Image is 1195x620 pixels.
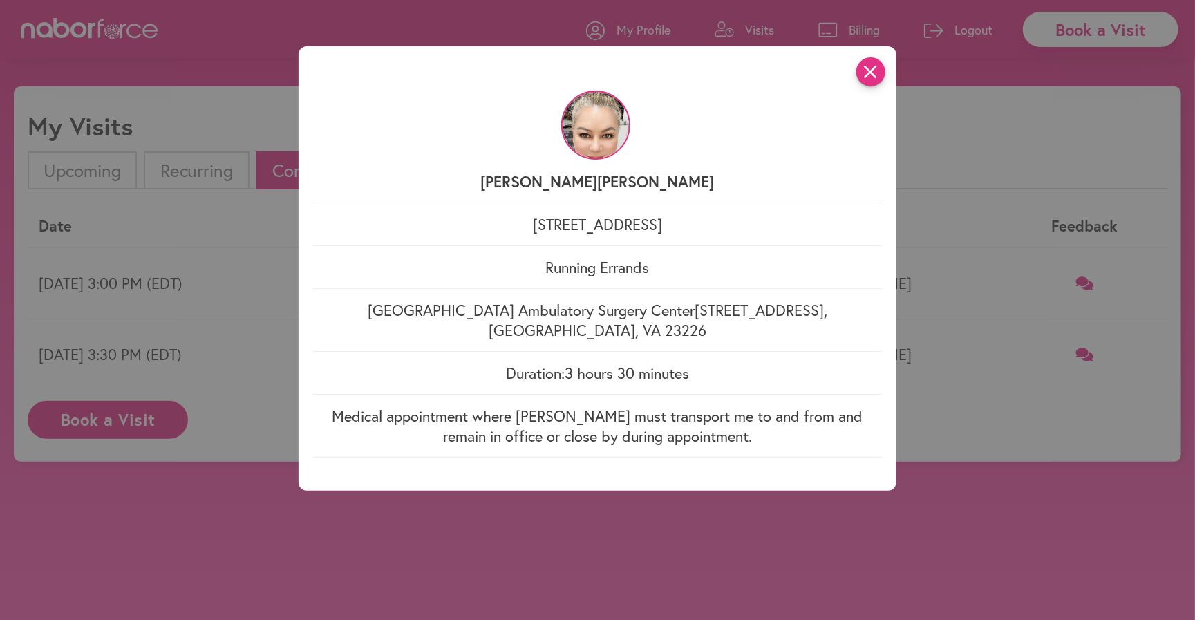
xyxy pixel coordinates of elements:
p: Duration: 3 hours 30 minutes [312,363,883,383]
p: [PERSON_NAME] [PERSON_NAME] [312,171,883,191]
img: 1nTXs7KETdSOs4PL95XV [561,91,630,160]
p: Medical appointment where [PERSON_NAME] must transport me to and from and remain in office or clo... [312,406,883,446]
p: [STREET_ADDRESS] [312,214,883,234]
i: close [856,57,885,86]
p: [GEOGRAPHIC_DATA] Ambulatory Surgery Center [STREET_ADDRESS] , [GEOGRAPHIC_DATA] , VA 23226 [312,300,883,340]
p: Running Errands [312,257,883,277]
